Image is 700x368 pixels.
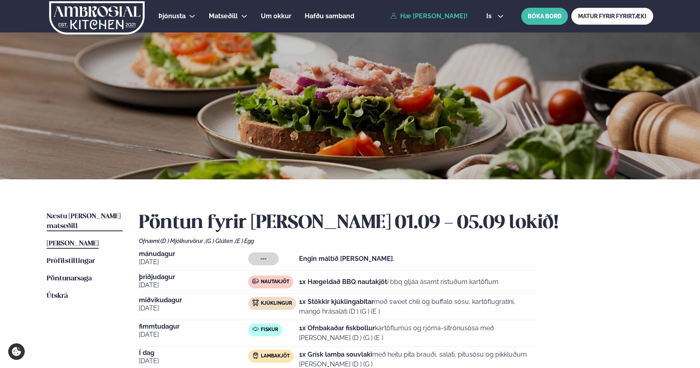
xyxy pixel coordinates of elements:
[571,8,653,25] a: MATUR FYRIR FYRIRTÆKI
[305,12,354,20] span: Hafðu samband
[47,239,99,249] a: [PERSON_NAME]
[47,275,92,282] span: Pöntunarsaga
[206,238,235,244] span: (G ) Glúten ,
[47,293,68,299] span: Útskrá
[299,298,374,306] strong: 1x Stökkir kjúklingabitar
[521,8,568,25] button: BÓKA BORÐ
[390,13,468,20] a: Hæ [PERSON_NAME]!
[8,343,25,360] a: Cookie settings
[260,256,267,262] span: ---
[47,212,123,231] a: Næstu [PERSON_NAME] matseðill
[158,11,186,21] a: Þjónusta
[139,323,248,330] span: fimmtudagur
[139,303,248,313] span: [DATE]
[261,300,292,307] span: Kjúklingur
[261,279,289,285] span: Nautakjöt
[139,212,653,235] h2: Pöntun fyrir [PERSON_NAME] 01.09 - 05.09 lokið!
[299,255,394,263] strong: Engin máltíð [PERSON_NAME].
[261,327,278,333] span: Fiskur
[480,13,510,19] button: is
[139,330,248,340] span: [DATE]
[47,291,68,301] a: Útskrá
[235,238,254,244] span: (E ) Egg
[139,350,248,356] span: Í dag
[158,12,186,20] span: Þjónusta
[47,274,92,284] a: Pöntunarsaga
[47,256,95,266] a: Prófílstillingar
[160,238,206,244] span: (D ) Mjólkurvörur ,
[139,297,248,303] span: miðvikudagur
[139,274,248,280] span: þriðjudagur
[139,257,248,267] span: [DATE]
[299,324,375,332] strong: 1x Ofnbakaðar fiskbollur
[209,12,238,20] span: Matseðill
[299,323,537,343] p: kartöflumús og rjóma-sítrónusósa með [PERSON_NAME] (D ) (G ) (E )
[486,13,494,19] span: is
[47,258,95,265] span: Prófílstillingar
[261,12,291,20] span: Um okkur
[299,351,372,358] strong: 1x Grísk lamba souvlaki
[252,352,259,359] img: Lamb.svg
[139,280,248,290] span: [DATE]
[252,278,259,284] img: beef.svg
[261,11,291,21] a: Um okkur
[305,11,354,21] a: Hafðu samband
[139,356,248,366] span: [DATE]
[299,277,498,287] p: í bbq gljáa ásamt ristuðum kartöflum
[139,238,653,244] div: Ofnæmi:
[299,297,537,316] p: með sweet chili og buffalo sósu, kartöflugratíni, mangó hrásalati (D ) (G ) (E )
[48,1,145,34] img: logo
[252,299,259,306] img: chicken.svg
[209,11,238,21] a: Matseðill
[252,326,259,332] img: fish.svg
[261,353,290,359] span: Lambakjöt
[299,278,387,286] strong: 1x Hægeldað BBQ nautakjöt
[47,240,99,247] span: [PERSON_NAME]
[47,213,121,230] span: Næstu [PERSON_NAME] matseðill
[139,251,248,257] span: mánudagur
